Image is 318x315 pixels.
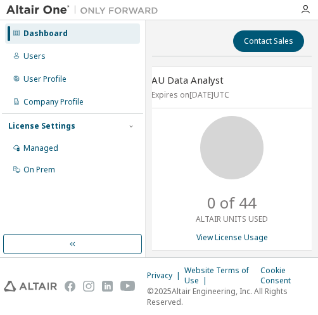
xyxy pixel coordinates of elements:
button: Contact Sales [233,30,304,52]
p: © 2025 Altair Engineering, Inc. All Rights Reserved. [147,286,314,307]
div: Website Terms of Use [184,266,261,286]
img: linkedin.svg [102,280,113,293]
a: View License Usage [196,232,268,243]
img: youtube.svg [120,280,136,293]
p: ALTAIR UNITS USED [196,214,268,224]
div: Dashboard [23,29,68,39]
div: Privacy [147,271,184,281]
p: Expires on [DATE] UTC [151,89,309,100]
img: Altair One [6,4,165,16]
p: 0 of 44 [207,192,257,214]
div: Users [23,51,46,61]
div: Company Profile [23,97,84,107]
img: altair_logo.svg [4,280,57,293]
div: Cookie Consent [260,266,314,286]
img: facebook.svg [65,280,75,293]
div: On Prem [23,165,55,175]
div: License Settings [8,121,75,131]
div: Managed [23,143,58,153]
span: AU Data Analyst [151,74,224,86]
img: instagram.svg [83,280,94,293]
div: User Profile [23,74,67,84]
